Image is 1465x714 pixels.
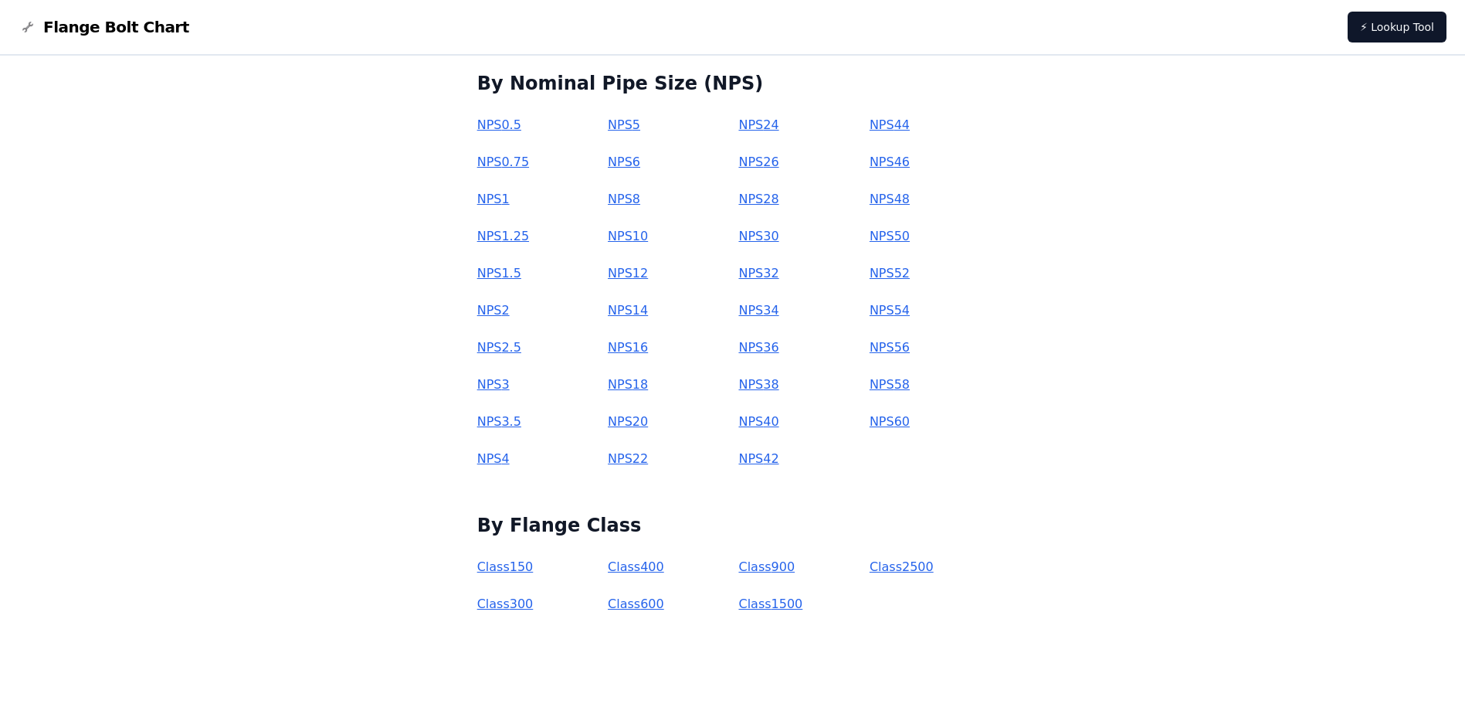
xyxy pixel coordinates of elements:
a: NPS42 [738,451,778,466]
a: NPS30 [738,229,778,243]
a: Class300 [477,597,534,611]
h2: By Flange Class [477,513,989,538]
a: NPS48 [870,192,910,206]
a: Class150 [477,559,534,574]
a: NPS0.5 [477,117,521,132]
h2: By Nominal Pipe Size (NPS) [477,71,989,96]
a: NPS3.5 [477,414,521,429]
a: NPS32 [738,266,778,280]
a: NPS16 [608,340,648,355]
a: NPS56 [870,340,910,355]
a: NPS1 [477,192,510,206]
a: NPS44 [870,117,910,132]
a: NPS18 [608,377,648,392]
a: NPS2 [477,303,510,318]
a: NPS54 [870,303,910,318]
a: NPS1.25 [477,229,529,243]
a: Class2500 [870,559,934,574]
a: NPS26 [738,155,778,169]
a: NPS10 [608,229,648,243]
a: Class900 [738,559,795,574]
a: NPS20 [608,414,648,429]
a: NPS12 [608,266,648,280]
a: NPS52 [870,266,910,280]
a: NPS24 [738,117,778,132]
a: NPS4 [477,451,510,466]
a: NPS8 [608,192,640,206]
a: ⚡ Lookup Tool [1348,12,1446,42]
span: Flange Bolt Chart [43,16,189,38]
a: NPS2.5 [477,340,521,355]
a: NPS46 [870,155,910,169]
a: NPS5 [608,117,640,132]
a: NPS60 [870,414,910,429]
a: NPS36 [738,340,778,355]
a: Class600 [608,597,664,611]
a: NPS50 [870,229,910,243]
a: NPS34 [738,303,778,318]
a: NPS28 [738,192,778,206]
a: NPS40 [738,414,778,429]
a: Flange Bolt Chart LogoFlange Bolt Chart [19,16,189,38]
a: Class1500 [738,597,802,611]
a: NPS0.75 [477,155,529,169]
a: Class400 [608,559,664,574]
a: NPS22 [608,451,648,466]
a: NPS38 [738,377,778,392]
a: NPS1.5 [477,266,521,280]
a: NPS14 [608,303,648,318]
a: NPS3 [477,377,510,392]
a: NPS6 [608,155,640,169]
img: Flange Bolt Chart Logo [19,18,37,36]
a: NPS58 [870,377,910,392]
